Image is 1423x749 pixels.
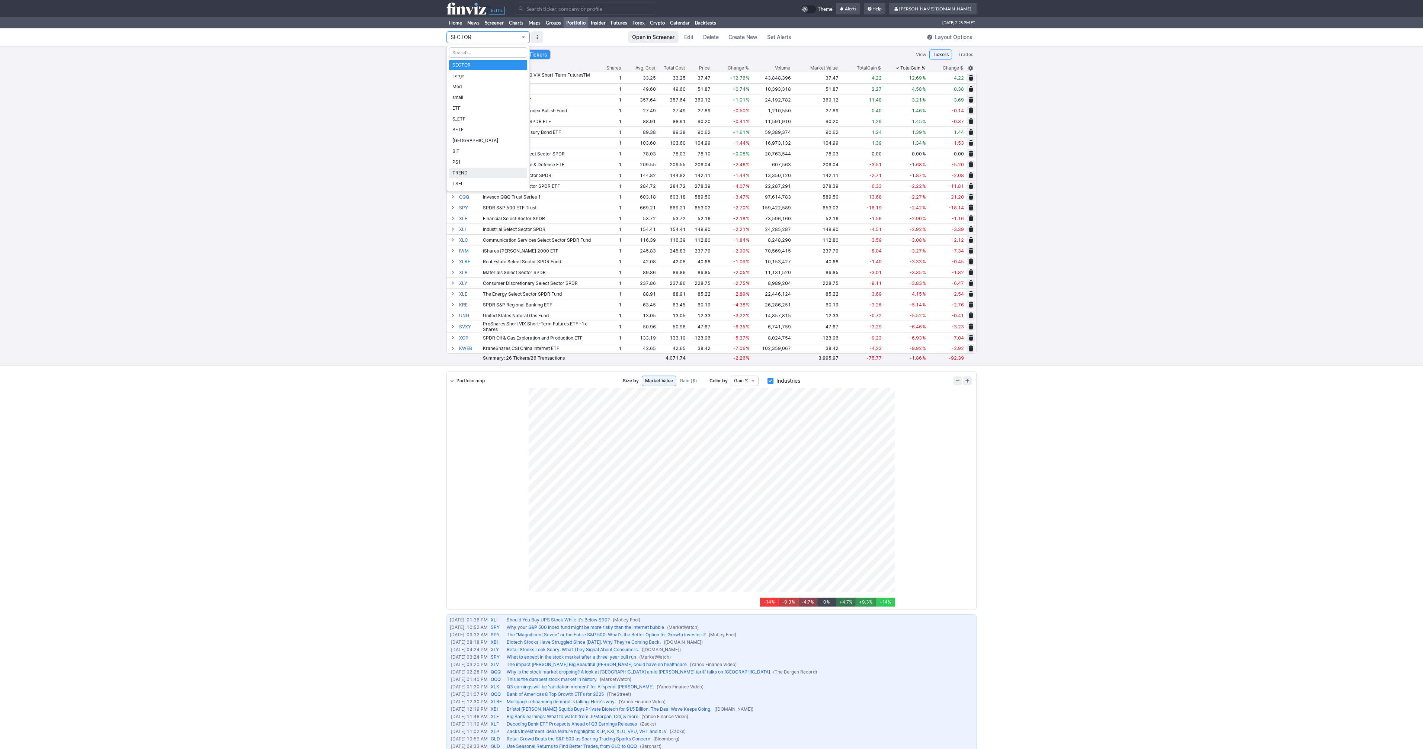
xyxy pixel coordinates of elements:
[452,94,524,101] span: small
[452,180,524,187] span: TSEL
[452,61,524,69] span: SECTOR
[452,126,524,134] span: BETF
[449,47,527,58] input: Search…
[452,169,524,177] span: TREND
[452,158,524,166] span: PS1
[452,105,524,112] span: ETF
[452,72,524,80] span: Large
[452,83,524,90] span: Med
[452,137,524,144] span: [GEOGRAPHIC_DATA]
[452,148,524,155] span: BIT
[452,115,524,123] span: S_ETF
